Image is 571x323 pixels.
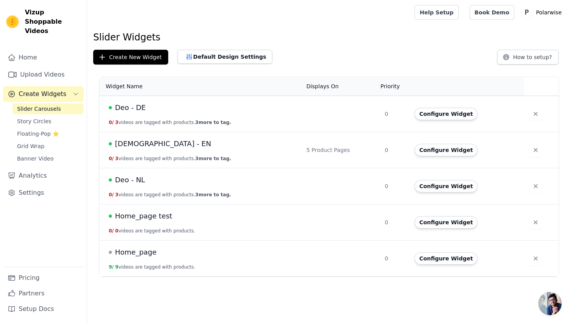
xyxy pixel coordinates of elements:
text: P [525,9,529,16]
span: 3 more to tag. [195,120,231,125]
th: Displays On [302,77,380,96]
button: Configure Widget [414,144,477,156]
span: Live Published [109,178,112,182]
span: Live Published [109,106,112,109]
span: Draft Status [109,251,112,254]
button: Delete widget [529,179,543,193]
button: Delete widget [529,251,543,265]
button: How to setup? [497,50,559,65]
span: Home_page [115,247,157,258]
span: 9 [115,264,118,270]
span: Slider Carousels [17,105,61,113]
span: Vizup Shoppable Videos [25,8,80,36]
span: 0 / [109,228,114,234]
span: Home_page test [115,211,172,222]
a: Upload Videos [3,67,84,82]
td: 0 [380,168,410,204]
a: Open de chat [538,292,562,315]
span: 0 [115,228,118,234]
span: Banner Video [17,155,54,162]
button: 0/ 3videos are tagged with products.3more to tag. [109,155,231,162]
div: 5 Product Pages [306,146,376,154]
button: Delete widget [529,107,543,121]
th: Widget Name [99,77,302,96]
span: 3 more to tag. [195,192,231,197]
a: Grid Wrap [12,141,84,152]
button: Delete widget [529,215,543,229]
a: Floating-Pop ⭐ [12,128,84,139]
a: Home [3,50,84,65]
img: Vizup [6,16,19,28]
span: 3 [115,120,118,125]
button: Create New Widget [93,50,168,65]
span: Live Published [109,142,112,145]
button: 0/ 3videos are tagged with products.3more to tag. [109,192,231,198]
span: 3 [115,156,118,161]
span: Grid Wrap [17,142,44,150]
button: P Polarwise [521,5,565,19]
span: 3 [115,192,118,197]
a: Book Demo [470,5,514,20]
span: Deo - DE [115,102,146,113]
span: Floating-Pop ⭐ [17,130,59,138]
span: Create Widgets [19,89,66,99]
a: Story Circles [12,116,84,127]
a: Analytics [3,168,84,183]
th: Priority [380,77,410,96]
span: 0 / [109,120,114,125]
span: Deo - NL [115,175,145,185]
button: 0/ 3videos are tagged with products.3more to tag. [109,119,231,126]
button: Configure Widget [414,216,477,229]
span: 0 / [109,192,114,197]
button: Delete widget [529,143,543,157]
span: [DEMOGRAPHIC_DATA] - EN [115,138,211,149]
h1: Slider Widgets [93,31,565,44]
span: 9 / [109,264,114,270]
span: Live Published [109,215,112,218]
td: 0 [380,96,410,132]
span: Story Circles [17,117,51,125]
button: Default Design Settings [178,50,272,64]
button: 9/ 9videos are tagged with products. [109,264,195,270]
button: Create Widgets [3,86,84,102]
button: 0/ 0videos are tagged with products. [109,228,195,234]
td: 0 [380,241,410,277]
span: 3 more to tag. [195,156,231,161]
td: 0 [380,204,410,241]
button: Configure Widget [414,108,477,120]
a: Help Setup [414,5,458,20]
button: Configure Widget [414,252,477,265]
td: 0 [380,132,410,168]
a: Settings [3,185,84,201]
span: 0 / [109,156,114,161]
a: Setup Docs [3,301,84,317]
a: Partners [3,286,84,301]
p: Polarwise [533,5,565,19]
a: Slider Carousels [12,103,84,114]
a: Banner Video [12,153,84,164]
a: Pricing [3,270,84,286]
button: Configure Widget [414,180,477,192]
a: How to setup? [497,55,559,63]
